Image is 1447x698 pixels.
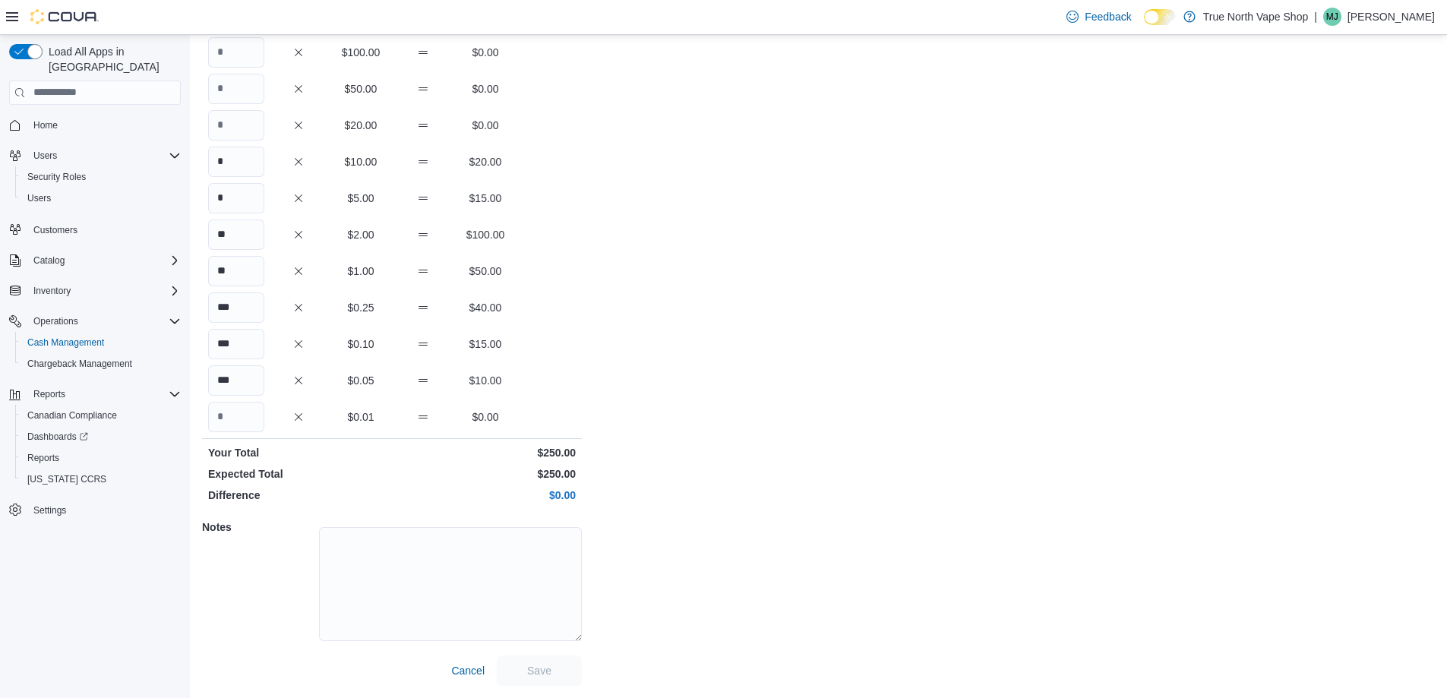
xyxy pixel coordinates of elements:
p: $0.10 [333,336,389,352]
p: $15.00 [457,191,513,206]
button: Operations [27,312,84,330]
a: Dashboards [15,426,187,447]
p: Expected Total [208,466,389,482]
input: Quantity [208,110,264,141]
p: True North Vape Shop [1203,8,1309,26]
span: Catalog [33,254,65,267]
span: Security Roles [21,168,181,186]
button: Customers [3,218,187,240]
span: Users [33,150,57,162]
a: Home [27,116,64,134]
p: $0.25 [333,300,389,315]
p: $1.00 [333,264,389,279]
p: $50.00 [457,264,513,279]
input: Quantity [208,365,264,396]
button: Settings [3,499,187,521]
span: Customers [33,224,77,236]
input: Quantity [208,402,264,432]
div: Michael James Kozlof [1323,8,1341,26]
p: $100.00 [457,227,513,242]
button: Catalog [3,250,187,271]
span: Dashboards [21,428,181,446]
button: Cash Management [15,332,187,353]
nav: Complex example [9,108,181,561]
a: Feedback [1060,2,1137,32]
p: | [1314,8,1317,26]
span: Users [27,147,181,165]
img: Cova [30,9,99,24]
span: Catalog [27,251,181,270]
span: Reports [21,449,181,467]
p: $15.00 [457,336,513,352]
span: Users [21,189,181,207]
span: Operations [33,315,78,327]
span: MJ [1326,8,1338,26]
button: Users [15,188,187,209]
button: Security Roles [15,166,187,188]
input: Quantity [208,183,264,213]
input: Quantity [208,220,264,250]
button: [US_STATE] CCRS [15,469,187,490]
span: Settings [33,504,66,516]
span: Dashboards [27,431,88,443]
span: Washington CCRS [21,470,181,488]
p: $50.00 [333,81,389,96]
input: Quantity [208,329,264,359]
span: Operations [27,312,181,330]
span: Cancel [451,663,485,678]
input: Quantity [208,37,264,68]
a: Customers [27,221,84,239]
a: Dashboards [21,428,94,446]
input: Quantity [208,292,264,323]
p: $0.00 [457,81,513,96]
p: $2.00 [333,227,389,242]
span: Cash Management [21,333,181,352]
button: Operations [3,311,187,332]
button: Inventory [27,282,77,300]
p: $0.00 [395,488,576,503]
button: Catalog [27,251,71,270]
span: Inventory [33,285,71,297]
span: Canadian Compliance [27,409,117,422]
p: $0.00 [457,409,513,425]
button: Inventory [3,280,187,302]
a: Security Roles [21,168,92,186]
p: $40.00 [457,300,513,315]
p: Your Total [208,445,389,460]
span: Reports [27,385,181,403]
button: Chargeback Management [15,353,187,374]
input: Quantity [208,256,264,286]
button: Home [3,114,187,136]
p: $10.00 [457,373,513,388]
p: $20.00 [457,154,513,169]
span: Cash Management [27,336,104,349]
p: $0.00 [457,118,513,133]
span: Settings [27,501,181,520]
p: Difference [208,488,389,503]
button: Save [497,655,582,686]
button: Reports [27,385,71,403]
p: $10.00 [333,154,389,169]
button: Cancel [445,655,491,686]
input: Quantity [208,74,264,104]
button: Canadian Compliance [15,405,187,426]
button: Reports [3,384,187,405]
span: Security Roles [27,171,86,183]
a: [US_STATE] CCRS [21,470,112,488]
button: Reports [15,447,187,469]
p: $0.01 [333,409,389,425]
p: $250.00 [395,466,576,482]
a: Cash Management [21,333,110,352]
p: $100.00 [333,45,389,60]
p: $0.00 [457,45,513,60]
a: Canadian Compliance [21,406,123,425]
span: Home [27,115,181,134]
span: Reports [33,388,65,400]
button: Users [3,145,187,166]
p: $250.00 [395,445,576,460]
p: $0.05 [333,373,389,388]
span: Chargeback Management [27,358,132,370]
span: Chargeback Management [21,355,181,373]
span: Canadian Compliance [21,406,181,425]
